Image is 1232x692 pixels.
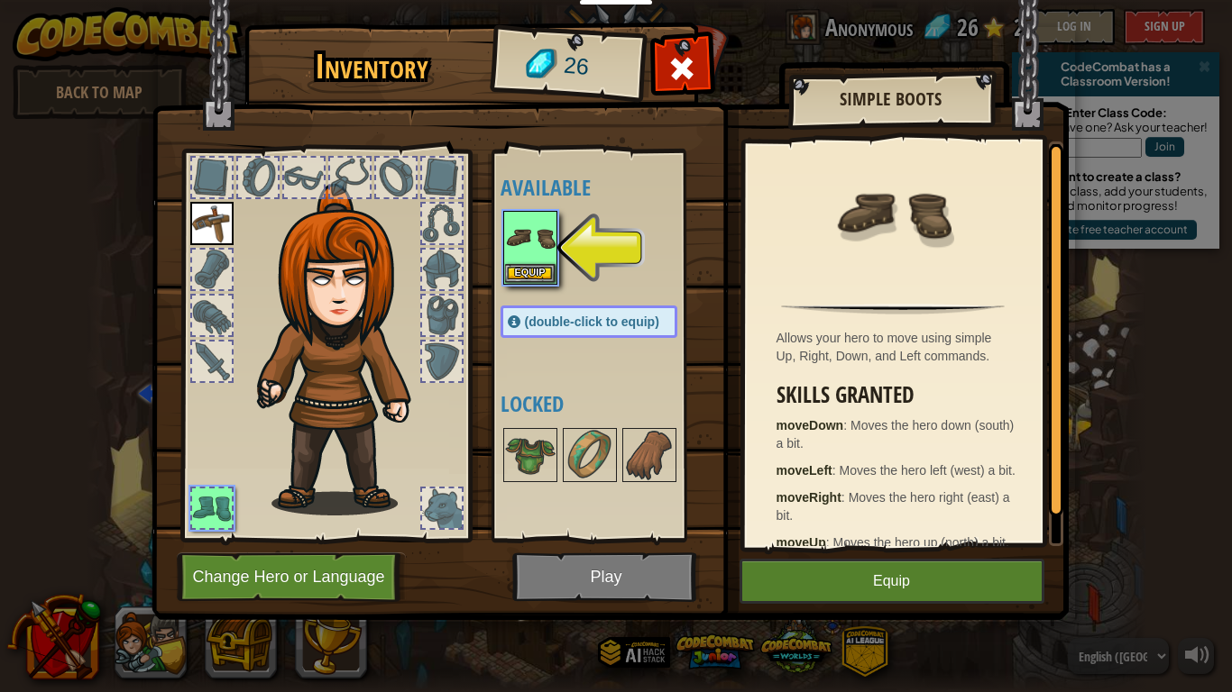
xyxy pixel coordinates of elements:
[777,418,1015,451] span: Moves the hero down (south) a bit.
[840,463,1016,478] span: Moves the hero left (west) a bit.
[525,314,659,329] span: (double-click to equip)
[505,213,556,263] img: portrait.png
[257,48,487,86] h1: Inventory
[624,430,675,480] img: portrait.png
[777,490,1010,523] span: Moves the hero right (east) a bit.
[826,535,833,550] span: :
[501,392,713,415] h4: Locked
[190,202,234,245] img: portrait.png
[777,463,832,478] strong: moveLeft
[777,418,844,432] strong: moveDown
[832,463,840,478] span: :
[833,535,1009,550] span: Moves the hero up (north) a bit.
[834,155,952,272] img: portrait.png
[740,559,1044,604] button: Equip
[565,430,615,480] img: portrait.png
[501,176,713,199] h4: Available
[505,264,556,283] button: Equip
[806,89,976,109] h2: Simple Boots
[841,490,849,505] span: :
[505,430,556,480] img: portrait.png
[781,304,1004,314] img: hr.png
[777,329,1019,365] div: Allows your hero to move using simple Up, Right, Down, and Left commands.
[843,418,850,432] span: :
[777,383,1019,407] h3: Skills Granted
[777,490,841,505] strong: moveRight
[249,184,443,515] img: hair_f2.png
[177,552,406,602] button: Change Hero or Language
[562,50,590,84] span: 26
[777,535,826,550] strong: moveUp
